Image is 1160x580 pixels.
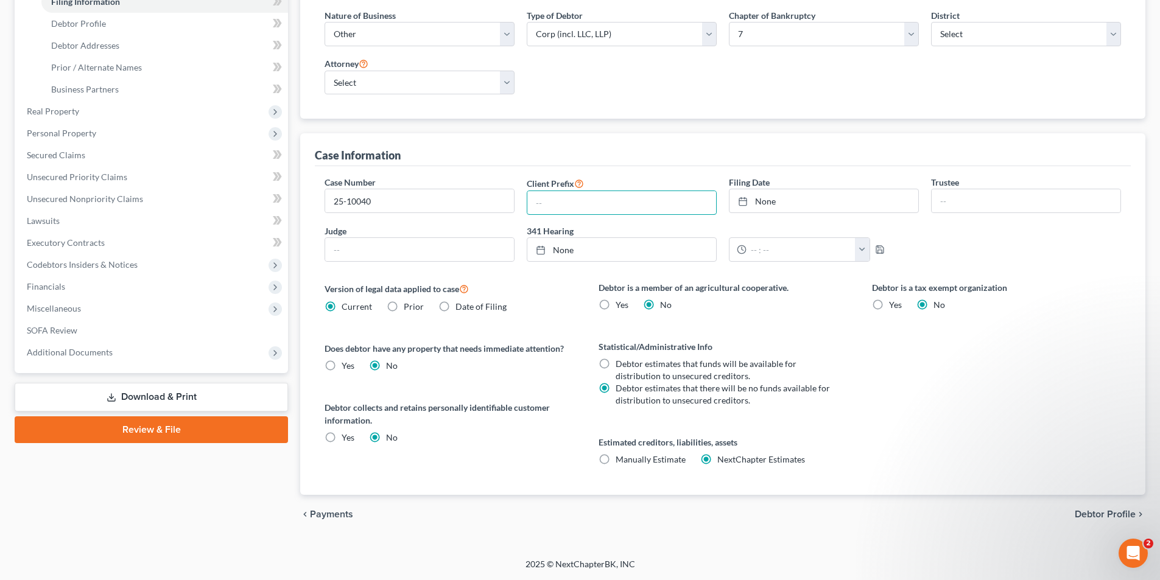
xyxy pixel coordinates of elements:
div: Case Information [315,148,401,162]
span: Yes [889,299,902,310]
label: Estimated creditors, liabilities, assets [599,436,848,449]
input: -- [527,191,716,214]
span: SOFA Review [27,325,77,335]
i: chevron_left [300,509,310,519]
input: -- : -- [747,238,856,261]
span: Additional Documents [27,347,113,357]
h1: [PERSON_NAME] [59,6,138,15]
a: Executory Contracts [17,232,288,254]
a: Lawsuits [17,210,288,232]
span: 2 [1144,539,1153,548]
button: Gif picker [38,399,48,408]
a: Review & File [15,416,288,443]
span: Codebtors Insiders & Notices [27,259,138,270]
a: None [527,238,716,261]
div: 2025 © NextChapterBK, INC [233,558,927,580]
label: Filing Date [729,176,770,189]
span: Business Partners [51,84,119,94]
label: Debtor is a member of an agricultural cooperative. [599,281,848,294]
label: Client Prefix [527,176,584,190]
img: Profile image for Emma [35,7,54,26]
span: Lawsuits [27,215,60,226]
a: SOFA Review [17,320,288,341]
div: Emma says… [10,96,234,298]
label: Chapter of Bankruptcy [729,9,815,22]
button: Debtor Profile chevron_right [1075,509,1145,519]
span: Prior / Alternate Names [51,62,142,72]
div: Starting [DATE], PACER requires Multi-Factor Authentication (MFA) for all filers in select distri... [19,133,190,180]
span: Current [342,301,372,312]
a: Learn More Here [19,253,90,263]
button: chevron_left Payments [300,509,353,519]
button: go back [8,5,31,28]
input: Enter case number... [325,189,514,212]
b: 2 minutes [76,211,123,221]
button: Home [213,5,236,28]
span: No [933,299,945,310]
a: None [729,189,918,212]
button: Send a message… [209,394,228,413]
a: Unsecured Priority Claims [17,166,288,188]
span: NextChapter Estimates [717,454,805,464]
span: Manually Estimate [616,454,686,464]
p: Active [DATE] [59,15,113,27]
span: No [386,432,398,442]
div: 🚨 PACER Multi-Factor Authentication Now Required 🚨Starting [DATE], PACER requires Multi-Factor Au... [10,96,200,271]
input: -- [325,238,514,261]
label: 341 Hearing [521,225,925,237]
span: Miscellaneous [27,303,81,313]
span: Debtor estimates that funds will be available for distribution to unsecured creditors. [616,358,796,381]
label: Trustee [931,176,959,189]
span: No [386,360,398,371]
span: Yes [616,299,628,310]
span: Debtor Profile [1075,509,1136,519]
a: Business Partners [41,79,288,100]
label: Case Number [325,176,376,189]
button: Upload attachment [58,399,68,408]
b: 🚨 PACER Multi-Factor Authentication Now Required 🚨 [19,103,175,125]
span: Financials [27,281,65,292]
a: Debtor Profile [41,13,288,35]
textarea: Message… [10,373,233,394]
label: Type of Debtor [527,9,583,22]
span: Yes [342,360,354,371]
i: chevron_right [1136,509,1145,519]
button: Emoji picker [19,399,29,408]
label: Nature of Business [325,9,396,22]
span: Debtor Profile [51,18,106,29]
span: Payments [310,509,353,519]
div: [PERSON_NAME] • [DATE] [19,274,115,281]
span: Debtor Addresses [51,40,119,51]
label: District [931,9,960,22]
span: Debtor estimates that there will be no funds available for distribution to unsecured creditors. [616,383,830,405]
span: Unsecured Priority Claims [27,172,127,182]
a: Unsecured Nonpriority Claims [17,188,288,210]
label: Attorney [325,56,368,71]
span: Secured Claims [27,150,85,160]
span: Executory Contracts [27,237,105,248]
label: Debtor is a tax exempt organization [872,281,1121,294]
label: Does debtor have any property that needs immediate attention? [325,342,574,355]
iframe: Intercom live chat [1119,539,1148,568]
a: Download & Print [15,383,288,411]
a: Debtor Addresses [41,35,288,57]
input: -- [932,189,1120,212]
label: Debtor collects and retains personally identifiable customer information. [325,401,574,427]
span: Date of Filing [455,301,507,312]
span: No [660,299,672,310]
label: Version of legal data applied to case [325,281,574,296]
a: Secured Claims [17,144,288,166]
span: Real Property [27,106,79,116]
div: Please be sure to enable MFA in your PACER account settings. Once enabled, you will have to enter... [19,187,190,246]
span: Prior [404,301,424,312]
label: Judge [325,225,346,237]
label: Statistical/Administrative Info [599,340,848,353]
span: Yes [342,432,354,442]
span: Personal Property [27,128,96,138]
span: Unsecured Nonpriority Claims [27,194,143,204]
a: Prior / Alternate Names [41,57,288,79]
